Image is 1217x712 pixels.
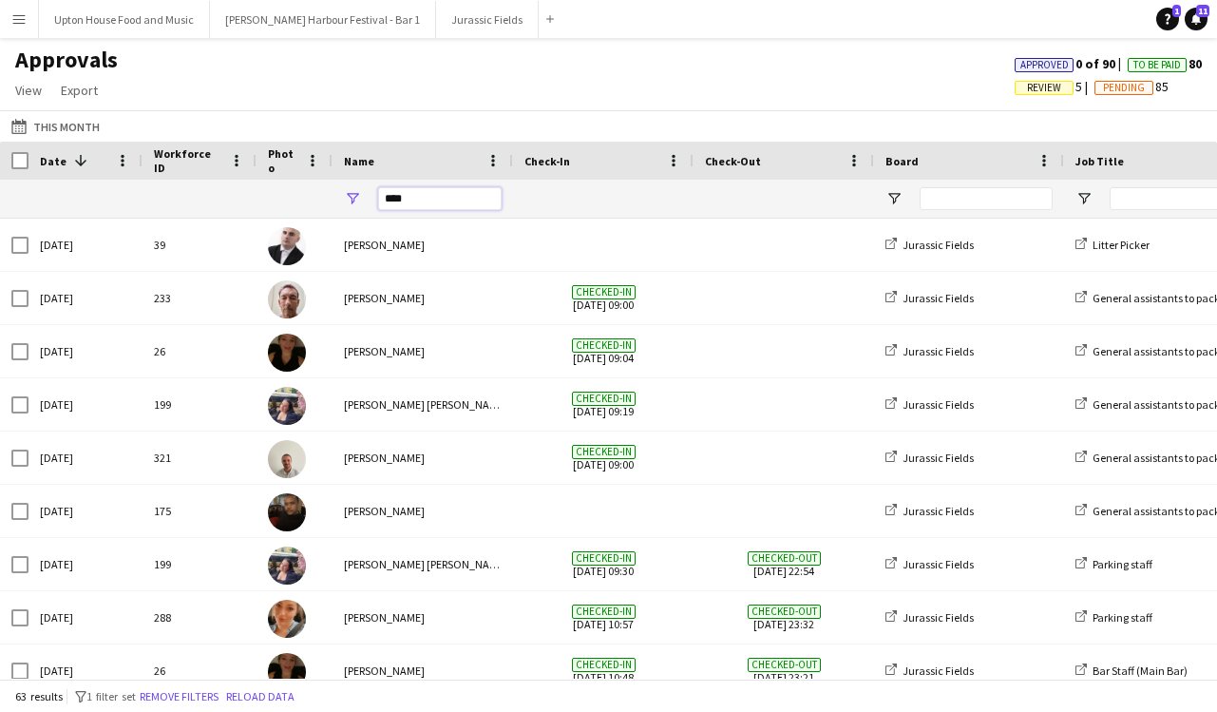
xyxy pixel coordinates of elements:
[29,538,143,590] div: [DATE]
[572,285,636,299] span: Checked-in
[524,272,682,324] span: [DATE] 09:00
[143,485,257,537] div: 175
[143,645,257,697] div: 26
[29,485,143,537] div: [DATE]
[268,600,306,638] img: Maddi Hufton
[210,1,436,38] button: [PERSON_NAME] Harbour Festival - Bar 1
[143,325,257,377] div: 26
[53,78,105,103] a: Export
[268,227,306,265] img: Sean Spillane
[268,653,306,691] img: Lucy Easton
[524,538,682,590] span: [DATE] 09:30
[705,154,761,168] span: Check-Out
[15,82,42,99] span: View
[524,591,682,644] span: [DATE] 10:57
[29,219,143,271] div: [DATE]
[154,146,222,175] span: Workforce ID
[705,538,863,590] span: [DATE] 22:54
[524,645,682,697] span: [DATE] 10:48
[143,272,257,324] div: 233
[8,115,104,138] button: This Month
[29,432,143,484] div: [DATE]
[268,493,306,531] img: Brian Masube
[61,82,98,99] span: Export
[268,547,306,585] img: Mary Ellynn
[39,1,210,38] button: Upton House Food and Music
[40,154,67,168] span: Date
[333,378,513,431] div: [PERSON_NAME] [PERSON_NAME]
[705,645,863,697] span: [DATE] 23:21
[29,591,143,644] div: [DATE]
[333,325,513,377] div: [PERSON_NAME]
[29,272,143,324] div: [DATE]
[572,392,636,406] span: Checked-in
[524,432,682,484] span: [DATE] 09:00
[1156,8,1179,30] a: 1
[268,440,306,478] img: Michael Bartram
[143,538,257,590] div: 199
[143,378,257,431] div: 199
[333,538,513,590] div: [PERSON_NAME] [PERSON_NAME]
[268,387,306,425] img: Mary Ellynn
[572,551,636,566] span: Checked-in
[378,187,502,210] input: Name Filter Input
[333,591,513,644] div: [PERSON_NAME]
[268,334,306,372] img: Lucy Easton
[572,338,636,353] span: Checked-in
[268,280,306,318] img: Paul Wood
[136,686,222,707] button: Remove filters
[524,378,682,431] span: [DATE] 09:19
[222,686,298,707] button: Reload data
[748,605,821,619] span: Checked-out
[333,432,513,484] div: [PERSON_NAME]
[1196,5,1209,17] span: 11
[1172,5,1181,17] span: 1
[29,378,143,431] div: [DATE]
[436,1,539,38] button: Jurassic Fields
[524,325,682,377] span: [DATE] 09:04
[333,219,513,271] div: [PERSON_NAME]
[333,485,513,537] div: [PERSON_NAME]
[748,658,821,672] span: Checked-out
[344,154,374,168] span: Name
[29,325,143,377] div: [DATE]
[333,272,513,324] div: [PERSON_NAME]
[705,591,863,644] span: [DATE] 23:32
[86,689,136,703] span: 1 filter set
[1185,8,1207,30] a: 11
[268,146,298,175] span: Photo
[29,645,143,697] div: [DATE]
[333,645,513,697] div: [PERSON_NAME]
[572,658,636,672] span: Checked-in
[748,551,821,566] span: Checked-out
[572,445,636,459] span: Checked-in
[143,432,257,484] div: 321
[143,591,257,644] div: 288
[524,154,570,168] span: Check-In
[143,219,257,271] div: 39
[8,78,49,103] a: View
[572,605,636,619] span: Checked-in
[791,30,1217,712] iframe: Chat Widget
[344,190,361,207] button: Open Filter Menu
